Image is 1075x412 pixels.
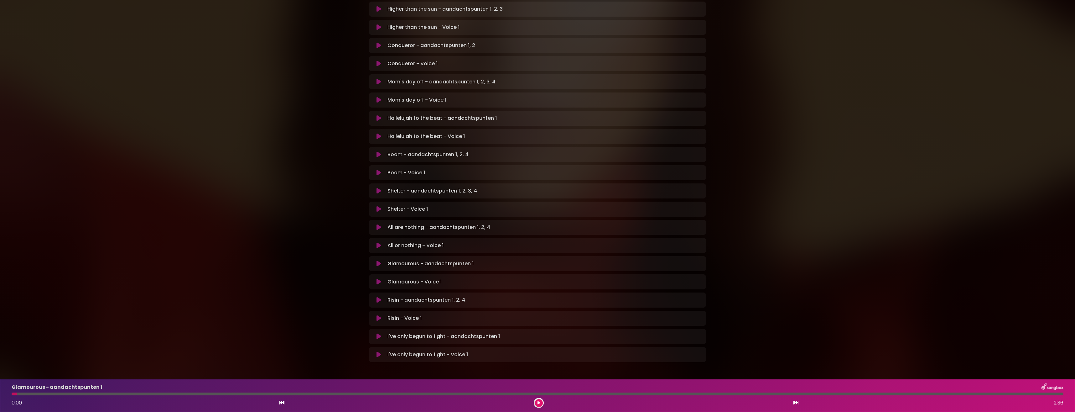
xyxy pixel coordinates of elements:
p: All or nothing - Voice 1 [387,242,444,249]
p: Glamourous - Voice 1 [387,278,442,286]
p: Higher than the sun - aandachtspunten 1, 2, 3 [387,5,503,13]
p: Mom's day off - aandachtspunten 1, 2, 3, 4 [387,78,496,86]
p: Risin - Voice 1 [387,314,422,322]
p: Boom - Voice 1 [387,169,425,177]
p: Glamourous - aandachtspunten 1 [387,260,474,267]
p: Conqueror - aandachtspunten 1, 2 [387,42,475,49]
p: Higher than the sun - Voice 1 [387,24,460,31]
p: Shelter - Voice 1 [387,205,428,213]
p: All are nothing - aandachtspunten 1, 2, 4 [387,224,490,231]
p: Conqueror - Voice 1 [387,60,438,67]
p: Glamourous - aandachtspunten 1 [12,383,102,391]
p: Mom's day off - Voice 1 [387,96,446,104]
p: Shelter - aandachtspunten 1, 2, 3, 4 [387,187,477,195]
img: songbox-logo-white.png [1041,383,1063,391]
p: I've only begun to fight - aandachtspunten 1 [387,333,500,340]
p: I've only begun to fight - Voice 1 [387,351,468,358]
p: Hallelujah to the beat - aandachtspunten 1 [387,114,497,122]
p: Risin - aandachtspunten 1, 2, 4 [387,296,465,304]
p: Hallelujah to the beat - Voice 1 [387,133,465,140]
p: Boom - aandachtspunten 1, 2, 4 [387,151,469,158]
